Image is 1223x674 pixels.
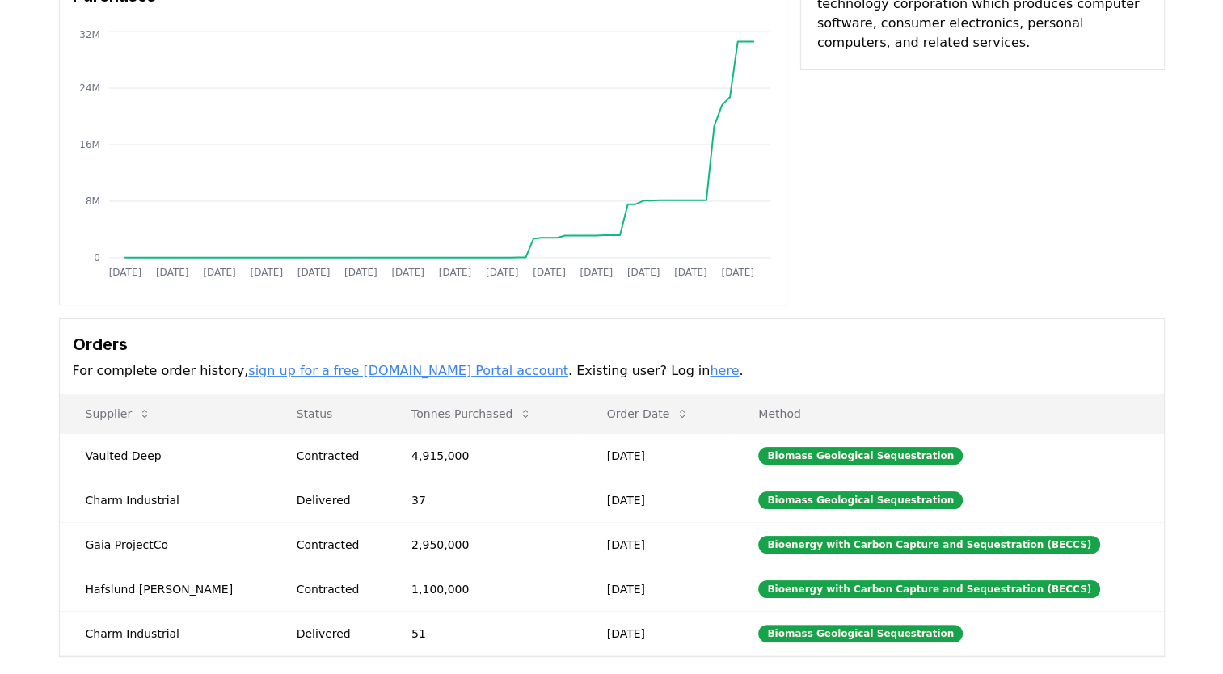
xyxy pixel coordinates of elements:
tspan: [DATE] [627,267,660,278]
td: 51 [386,611,581,655]
button: Order Date [594,398,702,430]
div: Bioenergy with Carbon Capture and Sequestration (BECCS) [758,580,1100,598]
tspan: [DATE] [203,267,236,278]
tspan: 8M [85,196,99,207]
tspan: [DATE] [344,267,377,278]
td: Hafslund [PERSON_NAME] [60,567,271,611]
td: Charm Industrial [60,478,271,522]
p: Method [745,406,1150,422]
p: Status [284,406,373,422]
div: Biomass Geological Sequestration [758,491,963,509]
td: [DATE] [581,522,733,567]
tspan: [DATE] [155,267,188,278]
td: 2,950,000 [386,522,581,567]
h3: Orders [73,332,1151,356]
tspan: 24M [79,82,100,94]
tspan: [DATE] [721,267,754,278]
div: Delivered [297,492,373,508]
div: Contracted [297,581,373,597]
tspan: [DATE] [674,267,707,278]
tspan: 0 [94,252,100,263]
tspan: [DATE] [438,267,471,278]
td: 4,915,000 [386,433,581,478]
td: Charm Industrial [60,611,271,655]
p: For complete order history, . Existing user? Log in . [73,361,1151,381]
td: [DATE] [581,567,733,611]
tspan: [DATE] [580,267,613,278]
tspan: 16M [79,139,100,150]
tspan: [DATE] [297,267,330,278]
div: Contracted [297,448,373,464]
div: Contracted [297,537,373,553]
div: Biomass Geological Sequestration [758,447,963,465]
tspan: 32M [79,29,100,40]
button: Supplier [73,398,165,430]
td: [DATE] [581,433,733,478]
div: Biomass Geological Sequestration [758,625,963,642]
a: here [710,363,739,378]
td: Vaulted Deep [60,433,271,478]
td: 1,100,000 [386,567,581,611]
tspan: [DATE] [250,267,283,278]
tspan: [DATE] [486,267,519,278]
td: Gaia ProjectCo [60,522,271,567]
tspan: [DATE] [533,267,566,278]
td: [DATE] [581,478,733,522]
div: Delivered [297,626,373,642]
tspan: [DATE] [108,267,141,278]
tspan: [DATE] [391,267,424,278]
div: Bioenergy with Carbon Capture and Sequestration (BECCS) [758,536,1100,554]
a: sign up for a free [DOMAIN_NAME] Portal account [248,363,568,378]
td: [DATE] [581,611,733,655]
td: 37 [386,478,581,522]
button: Tonnes Purchased [399,398,545,430]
